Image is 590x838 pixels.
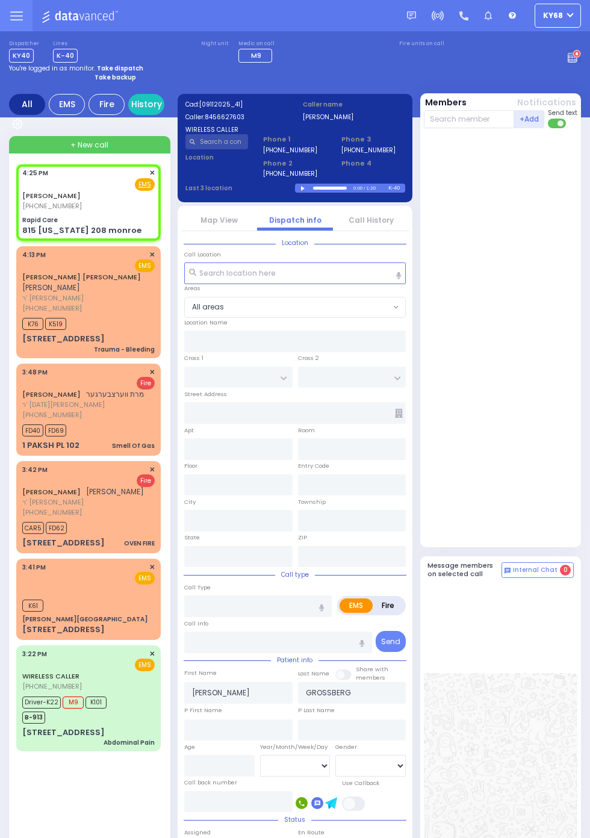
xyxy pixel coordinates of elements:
[424,110,515,128] input: Search member
[94,345,155,354] div: Trauma - Bleeding
[548,108,577,117] span: Send text
[22,410,82,420] span: [PHONE_NUMBER]
[22,563,46,572] span: 3:41 PM
[376,631,406,652] button: Send
[298,426,315,435] label: Room
[53,49,78,63] span: K-40
[517,96,576,109] button: Notifications
[22,282,80,293] span: [PERSON_NAME]
[340,598,373,613] label: EMS
[366,181,377,195] div: 1:20
[205,113,244,122] span: 8456627603
[22,400,144,410] span: ר' [DATE][PERSON_NAME]
[341,158,405,169] span: Phone 4
[184,743,195,751] label: Age
[22,697,61,709] span: Driver-K22
[184,498,196,506] label: City
[22,424,43,436] span: FD40
[128,94,164,115] a: History
[425,96,467,109] button: Members
[184,533,200,542] label: State
[341,146,396,155] label: [PHONE_NUMBER]
[184,583,211,592] label: Call Type
[149,562,155,573] span: ✕
[184,669,217,677] label: First Name
[184,318,228,327] label: Location Name
[260,743,331,751] div: Year/Month/Week/Day
[185,100,288,109] label: Cad:
[22,303,82,313] span: [PHONE_NUMBER]
[548,117,567,129] label: Turn off text
[22,225,141,237] div: 815 [US_STATE] 208 monroe
[275,570,315,579] span: Call type
[46,522,67,534] span: FD62
[138,180,151,189] u: EMS
[356,674,385,681] span: members
[95,73,136,82] strong: Take backup
[22,293,151,303] span: ר' [PERSON_NAME]
[185,134,249,149] input: Search a contact
[335,743,357,751] label: Gender
[137,377,155,390] span: Fire
[22,624,105,636] div: [STREET_ADDRESS]
[85,697,107,709] span: K101
[70,140,108,151] span: + New call
[192,302,224,312] span: All areas
[298,498,326,506] label: Township
[135,259,155,272] span: EMS
[135,572,155,585] span: EMS
[298,828,324,837] label: En Route
[399,40,444,48] label: Fire units on call
[184,706,222,715] label: P First Name
[42,8,122,23] img: Logo
[184,462,197,470] label: Floor
[184,262,406,284] input: Search location here
[9,49,34,63] span: KY40
[86,486,144,497] span: [PERSON_NAME]
[349,215,394,225] a: Call History
[104,738,155,747] div: Abdominal Pain
[271,656,318,665] span: Patient info
[22,201,82,211] span: [PHONE_NUMBER]
[22,537,105,549] div: [STREET_ADDRESS]
[298,669,329,678] label: Last Name
[149,649,155,659] span: ✕
[353,181,364,195] div: 0:00
[22,318,43,330] span: K76
[184,828,211,837] label: Assigned
[22,497,144,507] span: ר' [PERSON_NAME]
[112,441,155,450] div: Smell Of Gas
[22,169,48,178] span: 4:25 PM
[200,215,238,225] a: Map View
[298,462,329,470] label: Entry Code
[276,238,314,247] span: Location
[22,390,81,399] a: [PERSON_NAME]
[22,600,43,612] span: K61
[263,134,326,144] span: Phone 1
[251,51,261,60] span: M9
[9,40,39,48] label: Dispatcher
[9,64,95,73] span: You're logged in as monitor.
[22,465,48,474] span: 3:42 PM
[22,272,141,282] a: [PERSON_NAME] [PERSON_NAME]
[185,297,390,318] span: All areas
[45,424,66,436] span: FD69
[86,389,144,399] span: מרת ווערצבערגער
[298,354,319,362] label: Cross 2
[22,216,58,225] div: Rapid Care
[22,439,79,452] div: 1 PAKSH PL 102
[124,539,155,548] div: OVEN FIRE
[560,565,571,576] span: 0
[149,168,155,178] span: ✕
[185,113,288,122] label: Caller:
[53,40,78,48] label: Lines
[22,368,48,377] span: 3:48 PM
[22,507,82,517] span: [PHONE_NUMBER]
[513,566,557,574] span: Internal Chat
[535,4,581,28] button: ky68
[97,64,143,73] strong: Take dispatch
[22,522,44,534] span: CAR5
[269,215,321,225] a: Dispatch info
[22,727,105,739] div: [STREET_ADDRESS]
[184,619,208,628] label: Call Info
